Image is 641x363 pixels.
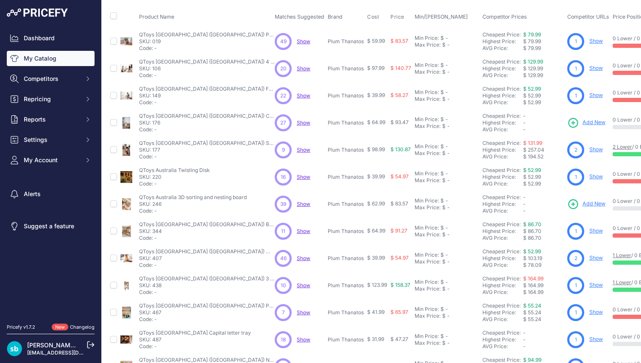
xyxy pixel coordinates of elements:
div: $ [440,62,444,69]
span: 16 [281,173,286,181]
span: Competitor URLs [567,14,609,20]
div: $ [442,177,446,184]
div: - [444,143,448,150]
div: Max Price: [415,313,440,319]
div: AVG Price: [482,45,523,52]
span: $ 62.99 [367,200,385,207]
p: Plum Thanatos [328,38,364,45]
div: Min Price: [415,224,439,231]
span: - [523,119,526,126]
div: $ 78.09 [523,262,564,269]
a: Changelog [70,324,95,330]
div: AVG Price: [482,316,523,323]
div: - [446,96,450,103]
p: QToys [GEOGRAPHIC_DATA] Capital letter tray [139,330,251,336]
a: 1 Lower [613,252,631,258]
a: Show [297,65,310,72]
span: Add New [582,200,605,208]
span: $ 39.99 [367,92,385,98]
span: 39 [280,200,286,208]
span: $ 164.99 [523,282,543,288]
p: Plum Thanatos [328,92,364,99]
span: 27 [280,119,286,127]
a: Cheapest Price: [482,330,521,336]
a: $ 52.99 [523,248,541,255]
p: Code: - [139,316,275,323]
div: $ 164.99 [523,289,564,296]
span: - [523,208,526,214]
div: $ 194.52 [523,153,564,160]
div: Min Price: [415,279,439,285]
p: QToys [GEOGRAPHIC_DATA] ([GEOGRAPHIC_DATA]) Bead counting abacus [139,221,275,228]
div: - [444,197,448,204]
span: $ 64.99 [367,227,385,234]
div: $ 52.99 [523,180,564,187]
div: $ [440,143,444,150]
div: $ 86.70 [523,235,564,241]
div: - [446,42,450,48]
button: Competitors [7,71,95,86]
div: Max Price: [415,231,440,238]
div: Min Price: [415,116,439,123]
div: $ [440,170,444,177]
span: $ 83.57 [390,38,408,44]
a: 2 Lower [613,144,632,150]
p: QToys [GEOGRAPHIC_DATA] ([GEOGRAPHIC_DATA]) CLASSIC BABY [PERSON_NAME] [139,113,275,119]
button: Price [390,14,406,20]
a: Show [297,282,310,288]
span: $ 130.87 [390,146,411,152]
p: Code: - [139,126,275,133]
div: - [444,116,448,123]
a: Show [589,336,603,342]
p: QToys [GEOGRAPHIC_DATA] ([GEOGRAPHIC_DATA]) 3 in 1 Learning Tower [139,275,275,282]
span: Competitors [24,75,79,83]
div: - [444,252,448,258]
span: 11 [281,227,285,235]
span: Cost [367,14,379,20]
div: $ [442,123,446,130]
div: Min Price: [415,89,439,96]
div: Highest Price: [482,119,523,126]
p: QToys [GEOGRAPHIC_DATA] ([GEOGRAPHIC_DATA]) WOODEN RAIN MAKER [139,248,275,255]
a: Cheapest Price: [482,275,521,282]
div: Max Price: [415,177,440,184]
div: AVG Price: [482,99,523,106]
div: Highest Price: [482,92,523,99]
p: QToys [GEOGRAPHIC_DATA] ([GEOGRAPHIC_DATA]) Pound A Ball Tower [139,31,275,38]
div: Highest Price: [482,255,523,262]
span: $ 79.99 [523,38,541,44]
button: Repricing [7,91,95,107]
a: Show [297,38,310,44]
div: Highest Price: [482,147,523,153]
a: $ 79.99 [523,31,541,38]
div: - [446,258,450,265]
a: $ 52.99 [523,86,541,92]
a: Show [297,228,310,234]
span: 2 [574,146,577,154]
span: $ 52.99 [523,174,541,180]
span: 20 [280,65,287,72]
span: $ 91.27 [390,227,407,234]
span: 10 [281,282,286,289]
span: Show [297,92,310,99]
div: $ 52.99 [523,99,564,106]
a: Suggest a feature [7,219,95,234]
p: Code: - [139,235,275,241]
a: Add New [567,117,605,129]
img: Pricefy Logo [7,8,68,17]
a: Show [297,309,310,316]
p: SKU: 220 [139,174,210,180]
span: 1 [575,38,577,45]
a: Add New [567,198,605,210]
div: - [446,231,450,238]
p: QToys [GEOGRAPHIC_DATA] ([GEOGRAPHIC_DATA]) Farm Animals & Tractor Set [139,86,275,92]
p: SKU: 176 [139,119,275,126]
div: Min Price: [415,170,439,177]
span: 7 [282,309,285,316]
button: Settings [7,132,95,147]
p: Code: - [139,289,275,296]
p: Plum Thanatos [328,119,364,126]
div: Highest Price: [482,38,523,45]
span: $ 93.47 [390,119,409,125]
